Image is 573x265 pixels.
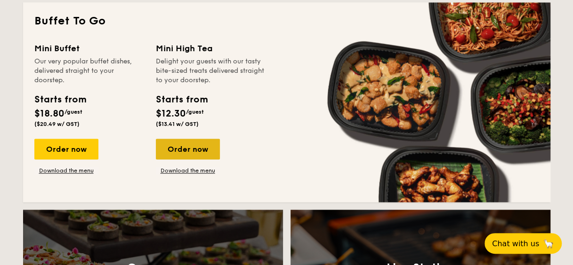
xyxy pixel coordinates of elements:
[65,109,82,115] span: /guest
[34,121,80,127] span: ($20.49 w/ GST)
[156,167,220,174] a: Download the menu
[34,93,86,107] div: Starts from
[34,14,539,29] h2: Buffet To Go
[34,57,145,85] div: Our very popular buffet dishes, delivered straight to your doorstep.
[186,109,204,115] span: /guest
[34,167,98,174] a: Download the menu
[156,57,266,85] div: Delight your guests with our tasty bite-sized treats delivered straight to your doorstep.
[543,238,554,249] span: 🦙
[156,139,220,159] div: Order now
[34,108,65,119] span: $18.80
[156,121,199,127] span: ($13.41 w/ GST)
[34,42,145,55] div: Mini Buffet
[156,108,186,119] span: $12.30
[492,239,539,248] span: Chat with us
[156,93,207,107] div: Starts from
[156,42,266,55] div: Mini High Tea
[34,139,98,159] div: Order now
[484,233,562,254] button: Chat with us🦙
